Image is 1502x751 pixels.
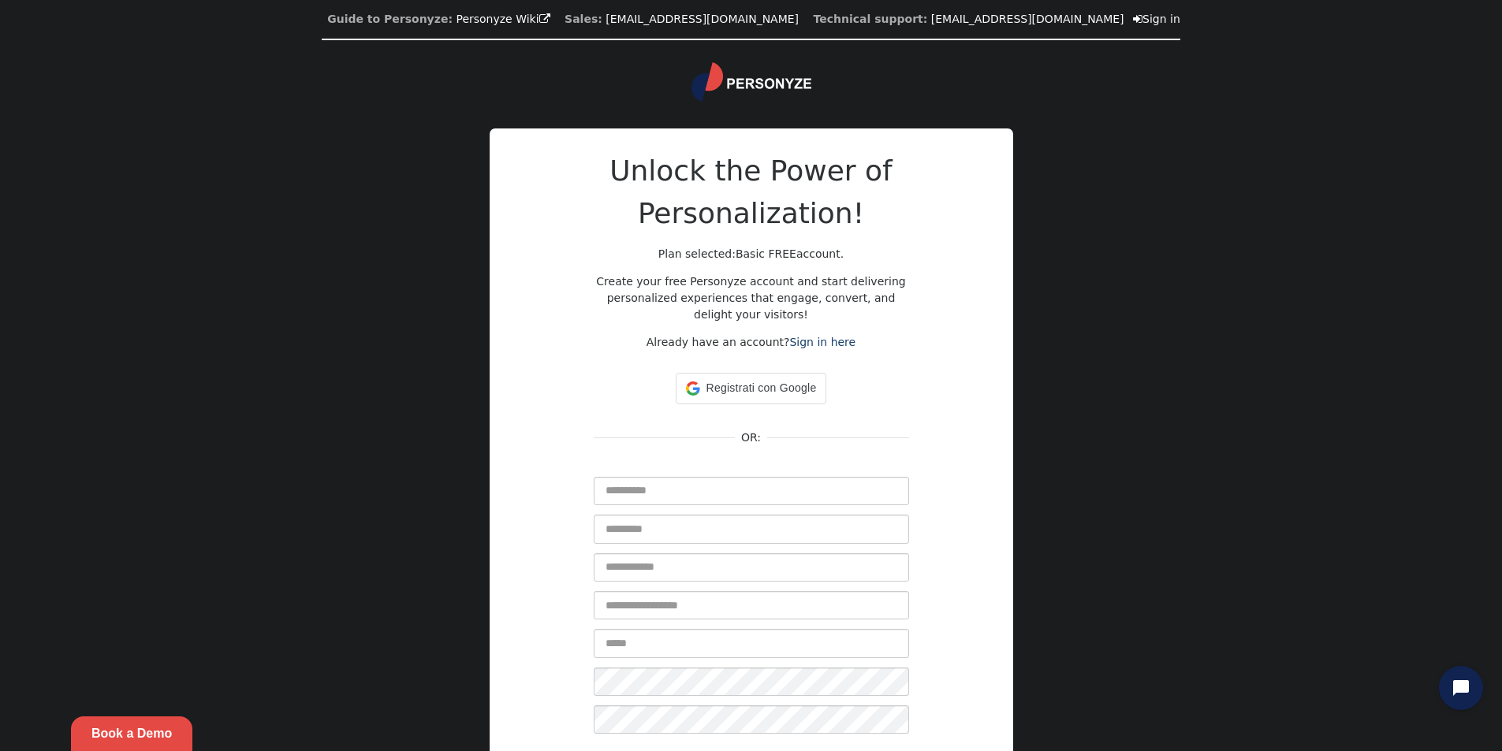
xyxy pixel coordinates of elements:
span: Registrati con Google [706,380,817,396]
div: Registrati con Google [676,373,827,404]
b: Sales: [565,13,602,25]
p: Plan selected: account. [594,246,909,262]
a: Sign in [1133,13,1180,25]
img: logo.svg [691,62,811,102]
a: [EMAIL_ADDRESS][DOMAIN_NAME] [931,13,1124,25]
p: Create your free Personyze account and start delivering personalized experiences that engage, con... [594,273,909,323]
a: Personyze Wiki [456,13,550,25]
b: Technical support: [814,13,928,25]
span:  [1133,13,1142,24]
p: Already have an account? [594,334,909,351]
div: OR: [735,429,768,446]
h2: Unlock the Power of Personalization! [594,150,909,235]
a: Book a Demo [71,716,192,751]
a: [EMAIL_ADDRESS][DOMAIN_NAME] [606,13,799,25]
b: Guide to Personyze: [327,13,453,25]
span:  [539,13,550,24]
a: Sign in here [789,336,855,348]
span: Basic FREE [736,247,796,260]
